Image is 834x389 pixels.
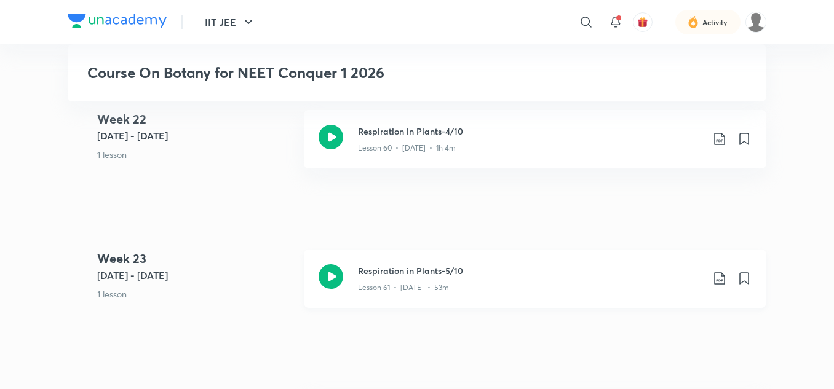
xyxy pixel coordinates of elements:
button: avatar [633,12,653,32]
h3: Respiration in Plants-5/10 [358,264,702,277]
h5: [DATE] - [DATE] [97,268,294,283]
h3: Course On Botany for NEET Conquer 1 2026 [87,64,569,82]
p: 1 lesson [97,148,294,161]
a: Respiration in Plants-5/10Lesson 61 • [DATE] • 53m [304,250,766,323]
img: Arpit Srivastava [745,12,766,33]
button: IIT JEE [197,10,263,34]
h4: Week 23 [97,250,294,268]
p: 1 lesson [97,288,294,301]
p: Lesson 61 • [DATE] • 53m [358,282,449,293]
h5: [DATE] - [DATE] [97,128,294,143]
img: avatar [637,17,648,28]
h3: Respiration in Plants-4/10 [358,125,702,138]
a: Company Logo [68,14,167,31]
img: Company Logo [68,14,167,28]
p: Lesson 60 • [DATE] • 1h 4m [358,143,456,154]
img: activity [688,15,699,29]
h4: Week 22 [97,110,294,128]
a: Respiration in Plants-4/10Lesson 60 • [DATE] • 1h 4m [304,110,766,183]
